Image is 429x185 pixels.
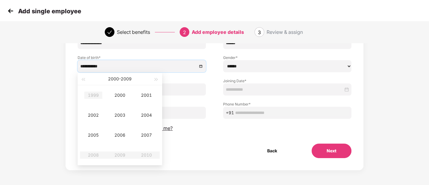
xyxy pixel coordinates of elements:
[223,55,351,60] label: Gender
[137,131,155,139] div: 2007
[84,92,102,99] div: 1999
[223,78,351,83] label: Joining Date
[133,85,160,105] td: 2001
[133,125,160,145] td: 2007
[6,6,15,15] img: svg+xml;base64,PHN2ZyB4bWxucz0iaHR0cDovL3d3dy53My5vcmcvMjAwMC9zdmciIHdpZHRoPSIzMCIgaGVpZ2h0PSIzMC...
[183,29,186,35] span: 2
[107,125,133,145] td: 2006
[108,73,132,85] button: 2000-2009
[111,92,129,99] div: 2000
[18,8,81,15] p: Add single employee
[226,109,234,116] span: +91
[80,105,107,125] td: 2002
[80,125,107,145] td: 2005
[80,85,107,105] td: 1999
[223,102,351,107] label: Phone Number
[107,85,133,105] td: 2000
[137,92,155,99] div: 2001
[78,55,206,60] label: Date of birth
[84,112,102,119] div: 2002
[137,112,155,119] div: 2004
[192,27,244,37] div: Add employee details
[107,105,133,125] td: 2003
[111,131,129,139] div: 2006
[111,112,129,119] div: 2003
[84,131,102,139] div: 2005
[133,105,160,125] td: 2004
[252,144,292,158] button: Back
[117,27,150,37] div: Select benefits
[107,30,112,35] span: check
[258,29,261,35] span: 3
[312,144,351,158] button: Next
[267,27,303,37] div: Review & assign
